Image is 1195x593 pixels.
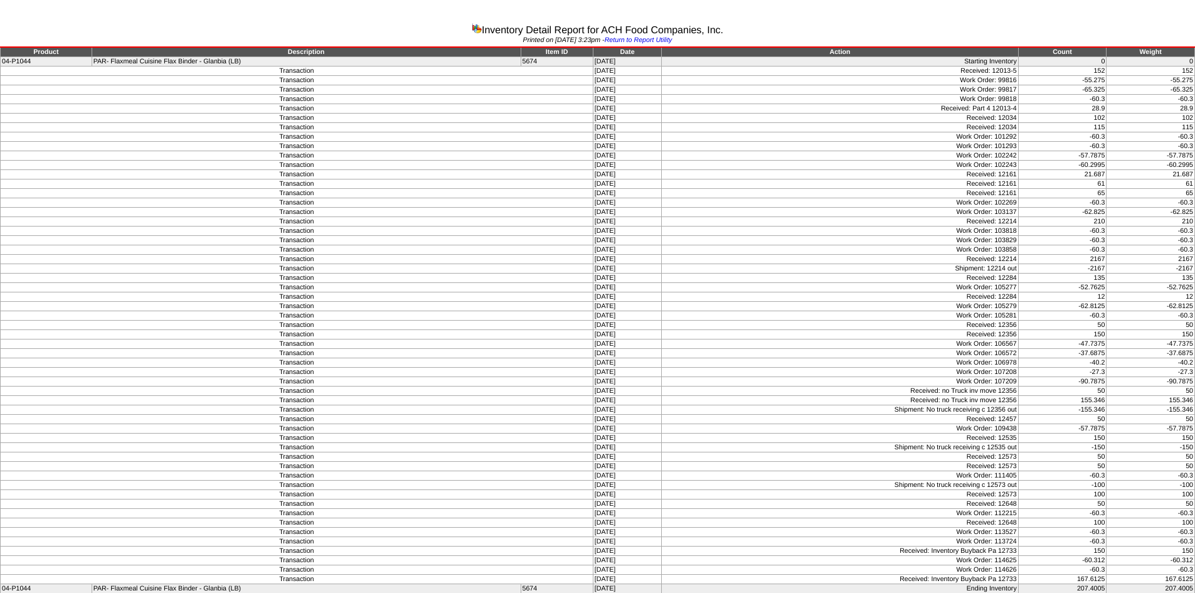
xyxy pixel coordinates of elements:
td: -62.8125 [1107,302,1195,311]
td: [DATE] [593,368,662,377]
td: [DATE] [593,151,662,161]
td: Work Order: 114626 [662,565,1018,575]
td: Transaction [1,302,593,311]
td: [DATE] [593,424,662,434]
td: -60.3 [1018,132,1107,142]
td: Received: no Truck inv move 12356 [662,396,1018,405]
td: -2167 [1107,264,1195,274]
td: 50 [1018,500,1107,509]
td: Transaction [1,415,593,424]
td: 12 [1107,292,1195,302]
td: 115 [1018,123,1107,132]
td: [DATE] [593,76,662,85]
td: PAR- Flaxmeal Cuisine Flax Binder - Glanbia (LB) [92,57,521,67]
td: -60.3 [1107,142,1195,151]
td: Transaction [1,349,593,358]
td: Received: 12573 [662,452,1018,462]
td: -47.7375 [1018,339,1107,349]
td: Transaction [1,547,593,556]
td: -62.825 [1107,208,1195,217]
td: Transaction [1,321,593,330]
a: Return to Report Utility [605,36,672,44]
td: Transaction [1,405,593,415]
td: Received: Part 4 12013-4 [662,104,1018,114]
td: Received: 12284 [662,292,1018,302]
td: [DATE] [593,236,662,245]
td: [DATE] [593,565,662,575]
td: -65.325 [1018,85,1107,95]
td: -60.312 [1107,556,1195,565]
td: [DATE] [593,292,662,302]
td: -60.3 [1107,311,1195,321]
td: [DATE] [593,405,662,415]
td: [DATE] [593,387,662,396]
td: Received: 12161 [662,179,1018,189]
td: -40.2 [1107,358,1195,368]
td: -52.7625 [1107,283,1195,292]
td: Item ID [521,47,593,57]
td: [DATE] [593,500,662,509]
td: -60.3 [1107,528,1195,537]
td: Received: Inventory Buyback Pa 12733 [662,547,1018,556]
td: [DATE] [593,528,662,537]
td: Transaction [1,208,593,217]
td: -60.3 [1107,236,1195,245]
td: -60.3 [1107,245,1195,255]
td: Transaction [1,151,593,161]
td: [DATE] [593,434,662,443]
td: Transaction [1,292,593,302]
td: 150 [1107,330,1195,339]
td: 135 [1107,274,1195,283]
td: [DATE] [593,396,662,405]
td: Transaction [1,95,593,104]
td: Transaction [1,170,593,179]
td: Received: 12457 [662,415,1018,424]
td: 167.6125 [1018,575,1107,584]
td: Transaction [1,85,593,95]
td: -100 [1107,481,1195,490]
td: [DATE] [593,95,662,104]
td: Transaction [1,142,593,151]
td: Work Order: 105281 [662,311,1018,321]
td: [DATE] [593,518,662,528]
td: Transaction [1,67,593,76]
td: Transaction [1,518,593,528]
td: Work Order: 99818 [662,95,1018,104]
td: Received: 12573 [662,490,1018,500]
td: Transaction [1,132,593,142]
td: Transaction [1,227,593,236]
td: Action [662,47,1018,57]
td: Transaction [1,283,593,292]
td: Work Order: 113527 [662,528,1018,537]
td: 100 [1018,518,1107,528]
td: -155.346 [1107,405,1195,415]
td: 150 [1107,547,1195,556]
td: 150 [1107,434,1195,443]
td: Shipment: No truck receiving c 12356 out [662,405,1018,415]
td: Transaction [1,339,593,349]
td: Transaction [1,330,593,339]
td: 50 [1107,500,1195,509]
td: [DATE] [593,161,662,170]
td: 150 [1018,330,1107,339]
td: Received: 12648 [662,518,1018,528]
td: Transaction [1,443,593,452]
td: [DATE] [593,274,662,283]
td: Work Order: 102243 [662,161,1018,170]
td: Transaction [1,255,593,264]
td: Received: 12214 [662,217,1018,227]
td: 50 [1018,462,1107,471]
td: Shipment: No truck receiving c 12573 out [662,481,1018,490]
td: -60.3 [1018,509,1107,518]
td: [DATE] [593,547,662,556]
td: 50 [1107,452,1195,462]
td: -155.346 [1018,405,1107,415]
td: Product [1,47,92,57]
td: Transaction [1,236,593,245]
td: -60.3 [1107,132,1195,142]
td: Transaction [1,537,593,547]
td: [DATE] [593,339,662,349]
td: Transaction [1,161,593,170]
td: Transaction [1,217,593,227]
td: Transaction [1,189,593,198]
